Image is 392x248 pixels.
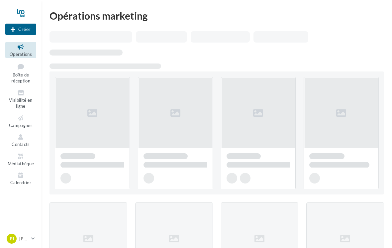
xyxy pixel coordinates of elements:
span: Boîte de réception [11,72,30,84]
span: Opérations [10,52,32,57]
a: Médiathèque [5,151,36,168]
a: Visibilité en ligne [5,88,36,110]
a: Contacts [5,132,36,148]
span: Contacts [12,142,30,147]
span: Médiathèque [8,161,34,166]
span: Visibilité en ligne [9,97,32,109]
a: Opérations [5,42,36,58]
div: Nouvelle campagne [5,24,36,35]
button: Créer [5,24,36,35]
span: PI [10,235,14,242]
div: Opérations marketing [49,11,384,21]
a: Campagnes [5,113,36,129]
a: PI [PERSON_NAME] [5,232,36,245]
p: [PERSON_NAME] [19,235,29,242]
span: Campagnes [9,123,33,128]
span: Calendrier [10,180,31,185]
a: Boîte de réception [5,61,36,85]
a: Calendrier [5,170,36,186]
